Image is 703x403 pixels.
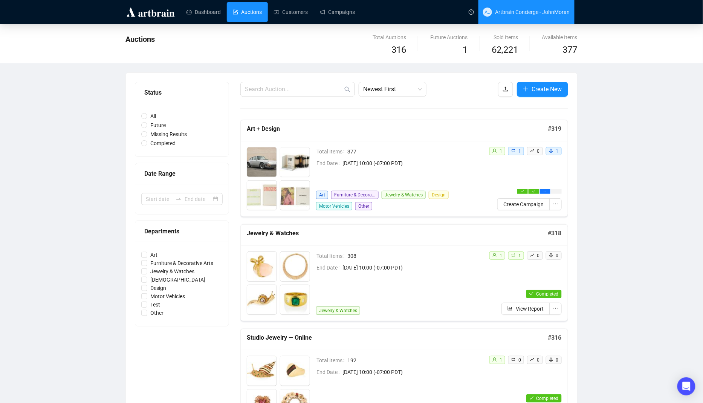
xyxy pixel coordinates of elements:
[146,195,173,203] input: Start date
[544,190,547,193] span: ellipsis
[530,149,535,153] span: rise
[247,285,277,314] img: 3_01.jpg
[316,356,347,365] span: Total Items
[518,253,521,258] span: 1
[497,198,550,210] button: Create Campaign
[484,8,491,16] span: AJ
[147,139,179,147] span: Completed
[240,224,568,321] a: Jewelry & Watches#318Total Items308End Date[DATE] 10:00 (-07:00 PDT)Jewelry & Watchesuser1retweet...
[373,33,406,41] div: Total Auctions
[347,252,483,260] span: 308
[500,149,502,154] span: 1
[347,356,483,365] span: 192
[492,253,497,257] span: user
[430,33,468,41] div: Future Auctions
[316,159,342,167] span: End Date
[316,264,342,272] span: End Date
[344,86,350,92] span: search
[245,85,343,94] input: Search Auction...
[556,149,559,154] span: 1
[492,43,518,57] span: 62,221
[280,181,310,210] img: 4_01.jpg
[186,2,221,22] a: Dashboard
[553,306,558,311] span: ellipsis
[247,229,548,238] h5: Jewelry & Watches
[147,112,159,120] span: All
[511,149,516,153] span: retweet
[523,86,529,92] span: plus
[147,284,169,292] span: Design
[176,196,182,202] span: to
[316,191,328,199] span: Art
[240,120,568,217] a: Art + Design#319Total Items377End Date[DATE] 10:00 (-07:00 PDT)ArtFurniture & Decorative ArtsJewe...
[536,396,559,401] span: Completed
[391,44,406,55] span: 316
[147,276,208,284] span: [DEMOGRAPHIC_DATA]
[556,253,559,258] span: 0
[495,9,570,15] span: Artbrain Concierge - JohnMoran
[233,2,262,22] a: Auctions
[500,253,502,258] span: 1
[517,82,568,97] button: Create New
[530,357,535,362] span: rise
[147,292,188,300] span: Motor Vehicles
[147,309,167,317] span: Other
[331,191,379,199] span: Furniture & Decorative Arts
[492,357,497,362] span: user
[529,291,534,296] span: check
[500,357,502,363] span: 1
[247,333,548,342] h5: Studio Jewelry — Online
[503,86,509,92] span: upload
[316,147,347,156] span: Total Items
[147,130,190,138] span: Missing Results
[280,252,310,281] img: 2_01.jpg
[147,251,160,259] span: Art
[280,147,310,177] img: 2_01.jpg
[556,357,559,363] span: 0
[125,35,155,44] span: Auctions
[429,191,449,199] span: Design
[247,147,277,177] img: 1_01.jpg
[147,300,163,309] span: Test
[563,44,578,55] span: 377
[532,84,562,94] span: Create New
[507,306,513,311] span: bar-chart
[382,191,426,199] span: Jewelry & Watches
[463,44,468,55] span: 1
[521,190,524,193] span: check
[537,253,540,258] span: 0
[548,229,562,238] h5: # 318
[280,356,310,386] img: 1002_01.jpg
[518,149,521,154] span: 1
[274,2,308,22] a: Customers
[342,264,483,272] span: [DATE] 10:00 (-07:00 PDT)
[316,306,360,315] span: Jewelry & Watches
[492,149,497,153] span: user
[342,368,483,376] span: [DATE] 10:00 (-07:00 PDT)
[316,202,352,210] span: Motor Vehicles
[532,190,535,193] span: check
[530,253,535,257] span: rise
[247,356,277,386] img: 1001_01.jpg
[548,333,562,342] h5: # 316
[144,227,220,236] div: Departments
[342,159,483,167] span: [DATE] 10:00 (-07:00 PDT)
[469,9,474,15] span: question-circle
[549,253,553,257] span: rocket
[537,357,540,363] span: 0
[511,357,516,362] span: retweet
[537,149,540,154] span: 0
[247,124,548,133] h5: Art + Design
[549,149,553,153] span: rocket
[516,305,544,313] span: View Report
[247,252,277,281] img: 1_01.jpg
[529,396,534,400] span: check
[185,195,211,203] input: End date
[147,267,197,276] span: Jewelry & Watches
[347,147,483,156] span: 377
[677,377,695,395] div: Open Intercom Messenger
[553,201,558,207] span: ellipsis
[316,252,347,260] span: Total Items
[144,88,220,97] div: Status
[501,303,550,315] button: View Report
